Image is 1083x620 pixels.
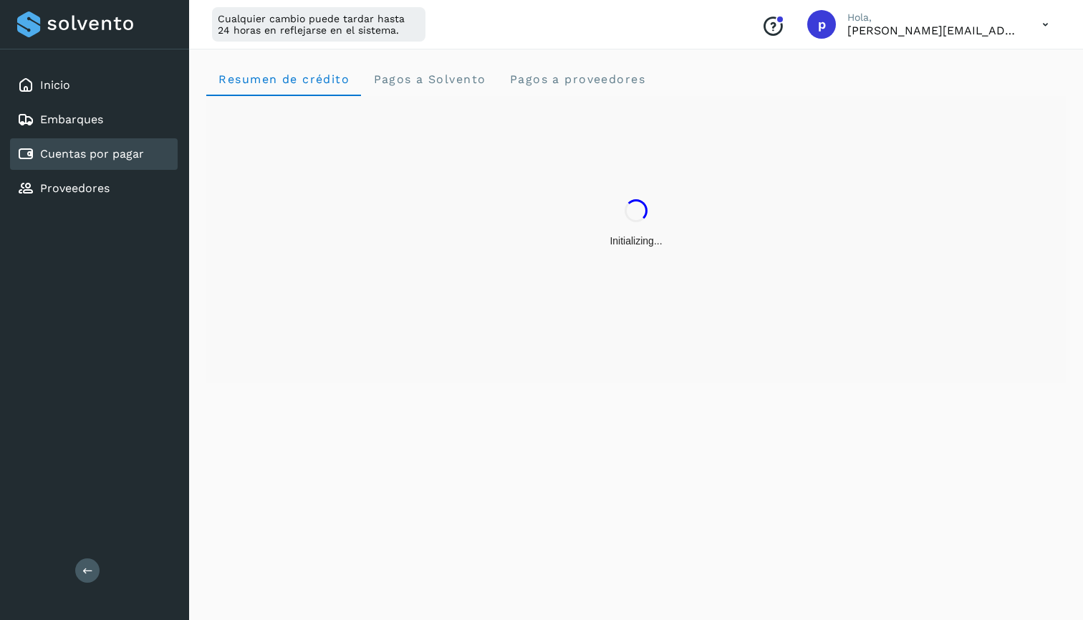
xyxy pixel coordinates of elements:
div: Embarques [10,104,178,135]
span: Pagos a proveedores [509,72,645,86]
a: Embarques [40,113,103,126]
p: pablo.marin@mensajeria-estrategias.com [847,24,1019,37]
div: Cuentas por pagar [10,138,178,170]
p: Hola, [847,11,1019,24]
a: Inicio [40,78,70,92]
div: Proveedores [10,173,178,204]
div: Inicio [10,70,178,101]
a: Cuentas por pagar [40,147,144,161]
a: Proveedores [40,181,110,195]
span: Pagos a Solvento [372,72,486,86]
span: Resumen de crédito [218,72,350,86]
div: Cualquier cambio puede tardar hasta 24 horas en reflejarse en el sistema. [212,7,425,42]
